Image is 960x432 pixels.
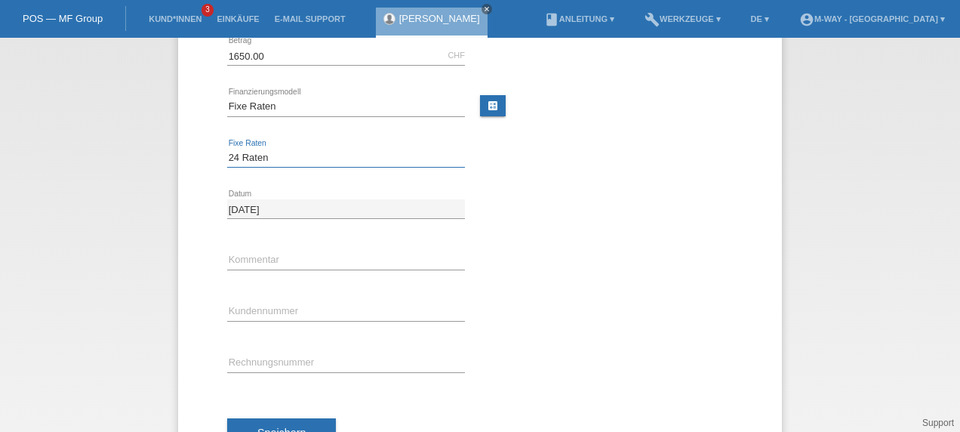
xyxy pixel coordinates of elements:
[645,12,660,27] i: build
[267,14,353,23] a: E-Mail Support
[537,14,622,23] a: bookAnleitung ▾
[487,100,499,112] i: calculate
[399,13,480,24] a: [PERSON_NAME]
[209,14,266,23] a: Einkäufe
[23,13,103,24] a: POS — MF Group
[480,95,506,116] a: calculate
[141,14,209,23] a: Kund*innen
[799,12,814,27] i: account_circle
[637,14,728,23] a: buildWerkzeuge ▾
[743,14,777,23] a: DE ▾
[544,12,559,27] i: book
[792,14,952,23] a: account_circlem-way - [GEOGRAPHIC_DATA] ▾
[482,4,492,14] a: close
[202,4,214,17] span: 3
[483,5,491,13] i: close
[922,418,954,428] a: Support
[448,51,465,60] div: CHF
